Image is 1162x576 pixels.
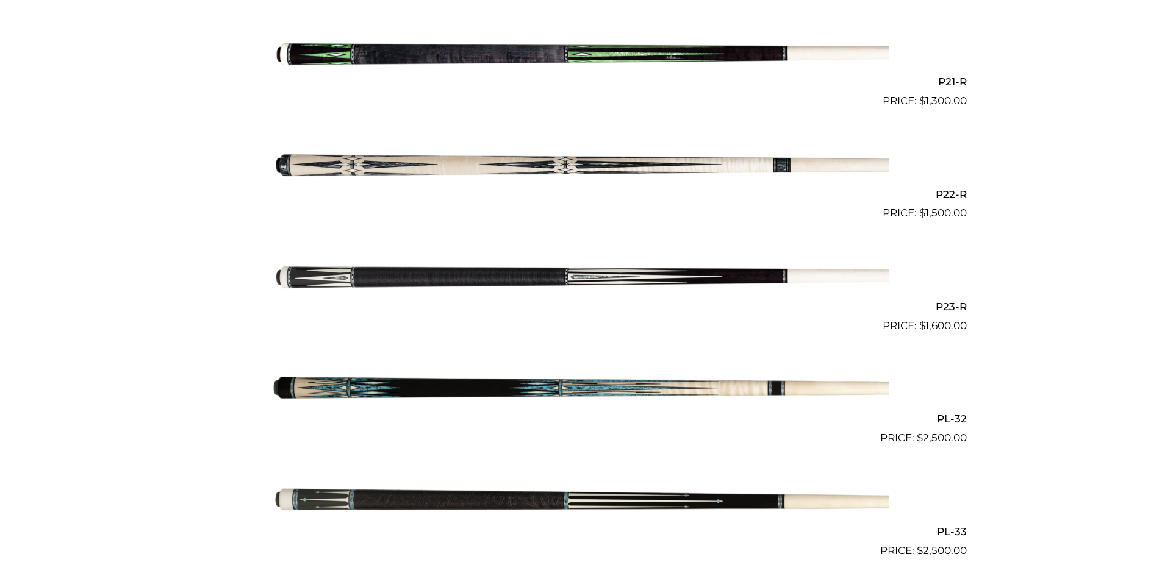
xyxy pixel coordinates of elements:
[196,114,967,221] a: P22-R $1,500.00
[196,339,967,446] a: PL-32 $2,500.00
[196,451,967,558] a: PL-33 $2,500.00
[917,544,923,556] span: $
[917,432,967,444] bdi: 2,500.00
[196,520,967,542] h2: PL-33
[273,451,889,553] img: PL-33
[919,319,967,332] bdi: 1,600.00
[196,295,967,318] h2: P23-R
[196,71,967,93] h2: P21-R
[273,114,889,216] img: P22-R
[196,408,967,430] h2: PL-32
[919,207,967,219] bdi: 1,500.00
[919,94,967,107] bdi: 1,300.00
[273,226,889,329] img: P23-R
[919,207,925,219] span: $
[196,226,967,333] a: P23-R $1,600.00
[917,544,967,556] bdi: 2,500.00
[273,2,889,104] img: P21-R
[196,2,967,109] a: P21-R $1,300.00
[919,319,925,332] span: $
[196,183,967,205] h2: P22-R
[919,94,925,107] span: $
[917,432,923,444] span: $
[273,339,889,441] img: PL-32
